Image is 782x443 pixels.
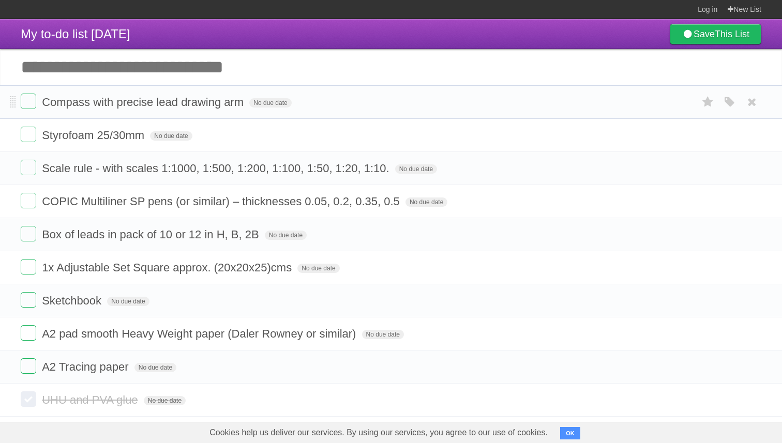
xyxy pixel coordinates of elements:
[21,325,36,341] label: Done
[21,160,36,175] label: Done
[265,231,307,240] span: No due date
[144,396,186,405] span: No due date
[134,363,176,372] span: No due date
[199,422,558,443] span: Cookies help us deliver our services. By using our services, you agree to our use of cookies.
[21,226,36,241] label: Done
[42,360,131,373] span: A2 Tracing paper
[42,261,294,274] span: 1x Adjustable Set Square approx. (20x20x25)cms
[21,127,36,142] label: Done
[42,96,246,109] span: Compass with precise lead drawing arm
[107,297,149,306] span: No due date
[42,393,140,406] span: UHU and PVA glue
[21,193,36,208] label: Done
[42,162,392,175] span: Scale rule - with scales 1:1000, 1:500, 1:200, 1:100, 1:50, 1:20, 1:10.
[42,228,261,241] span: Box of leads in pack of 10 or 12 in H, B, 2B
[670,24,761,44] a: SaveThis List
[405,197,447,207] span: No due date
[150,131,192,141] span: No due date
[42,327,358,340] span: A2 pad smooth Heavy Weight paper (Daler Rowney or similar)
[21,292,36,308] label: Done
[21,358,36,374] label: Done
[21,27,130,41] span: My to-do list [DATE]
[42,195,402,208] span: COPIC Multiliner SP pens (or similar) – thicknesses 0.05, 0.2, 0.35, 0.5
[395,164,437,174] span: No due date
[249,98,291,108] span: No due date
[560,427,580,439] button: OK
[362,330,404,339] span: No due date
[21,94,36,109] label: Done
[297,264,339,273] span: No due date
[21,391,36,407] label: Done
[715,29,749,39] b: This List
[42,129,147,142] span: Styrofoam 25/30mm
[21,259,36,274] label: Done
[42,294,104,307] span: Sketchbook
[698,94,718,111] label: Star task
